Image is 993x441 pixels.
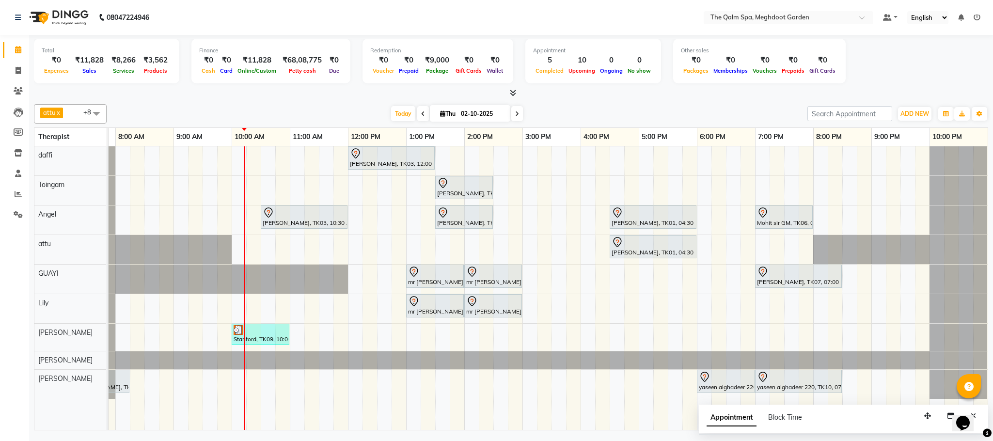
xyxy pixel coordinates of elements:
[625,55,653,66] div: 0
[43,109,56,116] span: attu
[436,177,492,198] div: [PERSON_NAME], TK04, 01:30 PM-02:30 PM, Swedish De-Stress - 60 Mins
[326,55,343,66] div: ₹0
[611,207,695,227] div: [PERSON_NAME], TK01, 04:30 PM-06:00 PM, Javanese Pampering - 90 Mins
[750,55,779,66] div: ₹0
[484,67,505,74] span: Wallet
[611,236,695,257] div: [PERSON_NAME], TK01, 04:30 PM-06:00 PM, Javanese Pampering - 90 Mins
[348,130,383,144] a: 12:00 PM
[900,110,929,117] span: ADD NEW
[533,55,566,66] div: 5
[598,55,625,66] div: 0
[681,47,838,55] div: Other sales
[533,47,653,55] div: Appointment
[465,266,521,286] div: mr [PERSON_NAME], TK08, 02:00 PM-03:00 PM, Javanese Pampering - 60 Mins
[424,67,451,74] span: Package
[421,55,453,66] div: ₹9,000
[707,409,757,426] span: Appointment
[38,239,51,248] span: attu
[38,180,64,189] span: Toingam
[807,55,838,66] div: ₹0
[465,130,495,144] a: 2:00 PM
[370,67,396,74] span: Voucher
[38,356,93,364] span: [PERSON_NAME]
[108,55,140,66] div: ₹8,266
[56,109,60,116] a: x
[232,130,267,144] a: 10:00 AM
[42,47,172,55] div: Total
[262,207,347,227] div: [PERSON_NAME], TK03, 10:30 AM-12:00 PM, Swedish De-Stress - 90 Mins
[42,55,71,66] div: ₹0
[681,67,711,74] span: Packages
[566,67,598,74] span: Upcoming
[25,4,91,31] img: logo
[465,296,521,316] div: mr [PERSON_NAME], TK08, 02:00 PM-03:00 PM, Javanese Pampering - 60 Mins
[768,413,802,422] span: Block Time
[814,130,844,144] a: 8:00 PM
[779,55,807,66] div: ₹0
[218,67,235,74] span: Card
[872,130,902,144] a: 9:00 PM
[396,55,421,66] div: ₹0
[898,107,931,121] button: ADD NEW
[38,328,93,337] span: [PERSON_NAME]
[523,130,553,144] a: 3:00 PM
[581,130,612,144] a: 4:00 PM
[235,67,279,74] span: Online/Custom
[407,130,437,144] a: 1:00 PM
[484,55,505,66] div: ₹0
[458,107,506,121] input: 2025-10-02
[199,47,343,55] div: Finance
[83,108,98,116] span: +8
[453,67,484,74] span: Gift Cards
[290,130,325,144] a: 11:00 AM
[930,130,964,144] a: 10:00 PM
[38,374,93,383] span: [PERSON_NAME]
[598,67,625,74] span: Ongoing
[233,325,288,344] div: Stanford, TK09, 10:00 AM-11:00 AM, Swedish De-Stress - 60 Mins
[407,266,463,286] div: mr [PERSON_NAME], TK08, 01:00 PM-02:00 PM, Javanese Pampering - 60 Mins
[235,55,279,66] div: ₹11,828
[952,402,983,431] iframe: chat widget
[756,266,841,286] div: [PERSON_NAME], TK07, 07:00 PM-08:30 PM, Javanese Pampering - 90 Mins
[327,67,342,74] span: Due
[174,130,205,144] a: 9:00 AM
[80,67,99,74] span: Sales
[750,67,779,74] span: Vouchers
[38,210,56,219] span: Angel
[110,67,137,74] span: Services
[681,55,711,66] div: ₹0
[349,148,434,168] div: [PERSON_NAME], TK03, 12:00 PM-01:30 PM, Swedish De-Stress - 90 Mins
[116,130,147,144] a: 8:00 AM
[107,4,149,31] b: 08047224946
[711,55,750,66] div: ₹0
[218,55,235,66] div: ₹0
[697,130,728,144] a: 6:00 PM
[71,55,108,66] div: ₹11,828
[779,67,807,74] span: Prepaids
[42,67,71,74] span: Expenses
[453,55,484,66] div: ₹0
[396,67,421,74] span: Prepaid
[756,130,786,144] a: 7:00 PM
[370,47,505,55] div: Redemption
[711,67,750,74] span: Memberships
[698,371,754,392] div: yaseen alghadeer 220, TK10, 06:00 PM-07:00 PM, Zivaya Signature Facial - 60 Mins
[199,55,218,66] div: ₹0
[407,296,463,316] div: mr [PERSON_NAME], TK08, 01:00 PM-02:00 PM, Javanese Pampering - 60 Mins
[38,151,52,159] span: daffi
[286,67,318,74] span: Petty cash
[807,67,838,74] span: Gift Cards
[436,207,492,227] div: [PERSON_NAME], TK04, 01:30 PM-02:30 PM, Swedish De-Stress - 60 Mins
[38,132,69,141] span: Therapist
[639,130,670,144] a: 5:00 PM
[38,299,48,307] span: Lily
[140,55,172,66] div: ₹3,562
[199,67,218,74] span: Cash
[38,269,59,278] span: GUAYI
[533,67,566,74] span: Completed
[142,67,170,74] span: Products
[756,207,812,227] div: Mohit sir GM, TK06, 07:00 PM-08:00 PM, Swedish De-Stress - 60 Mins
[279,55,326,66] div: ₹68,08,775
[391,106,415,121] span: Today
[566,55,598,66] div: 10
